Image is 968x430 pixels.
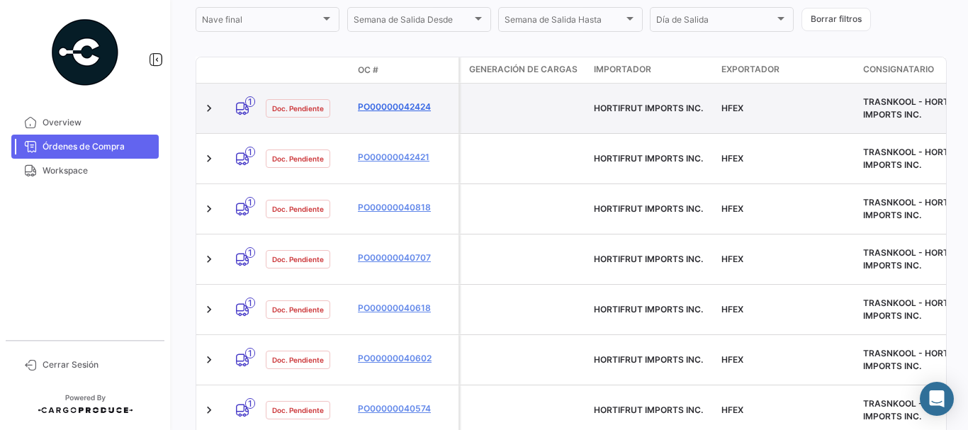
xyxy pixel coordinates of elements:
[358,201,453,214] a: PO00000040818
[721,354,743,365] span: HFEX
[863,63,934,76] span: Consignatario
[358,151,453,164] a: PO00000042421
[225,64,260,76] datatable-header-cell: Modo de Transporte
[202,302,216,317] a: Expand/Collapse Row
[721,203,743,214] span: HFEX
[594,103,703,113] span: HORTIFRUT IMPORTS INC.
[721,254,743,264] span: HFEX
[656,17,775,27] span: Día de Salida
[202,101,216,115] a: Expand/Collapse Row
[272,354,324,366] span: Doc. Pendiente
[594,254,703,264] span: HORTIFRUT IMPORTS INC.
[11,135,159,159] a: Órdenes de Compra
[43,358,153,371] span: Cerrar Sesión
[358,251,453,264] a: PO00000040707
[245,96,255,107] span: 1
[272,153,324,164] span: Doc. Pendiente
[721,304,743,315] span: HFEX
[245,298,255,308] span: 1
[588,57,716,83] datatable-header-cell: Importador
[721,404,743,415] span: HFEX
[461,57,588,83] datatable-header-cell: Generación de cargas
[272,304,324,315] span: Doc. Pendiente
[352,58,458,82] datatable-header-cell: OC #
[272,103,324,114] span: Doc. Pendiente
[358,101,453,113] a: PO00000042424
[358,352,453,365] a: PO00000040602
[469,63,578,76] span: Generación de cargas
[721,63,780,76] span: Exportador
[354,17,472,27] span: Semana de Salida Desde
[245,197,255,208] span: 1
[272,203,324,215] span: Doc. Pendiente
[245,348,255,358] span: 1
[11,159,159,183] a: Workspace
[594,404,703,415] span: HORTIFRUT IMPORTS INC.
[594,304,703,315] span: HORTIFRUT IMPORTS INC.
[202,202,216,216] a: Expand/Collapse Row
[920,382,954,416] div: Abrir Intercom Messenger
[721,153,743,164] span: HFEX
[260,64,352,76] datatable-header-cell: Estado Doc.
[245,247,255,258] span: 1
[505,17,623,27] span: Semana de Salida Hasta
[272,254,324,265] span: Doc. Pendiente
[50,17,120,88] img: powered-by.png
[202,353,216,367] a: Expand/Collapse Row
[43,140,153,153] span: Órdenes de Compra
[43,116,153,129] span: Overview
[801,8,871,31] button: Borrar filtros
[202,403,216,417] a: Expand/Collapse Row
[245,398,255,409] span: 1
[594,63,651,76] span: Importador
[716,57,857,83] datatable-header-cell: Exportador
[358,402,453,415] a: PO00000040574
[11,111,159,135] a: Overview
[594,354,703,365] span: HORTIFRUT IMPORTS INC.
[358,64,378,77] span: OC #
[202,152,216,166] a: Expand/Collapse Row
[272,404,324,416] span: Doc. Pendiente
[358,302,453,315] a: PO00000040618
[721,103,743,113] span: HFEX
[594,203,703,214] span: HORTIFRUT IMPORTS INC.
[594,153,703,164] span: HORTIFRUT IMPORTS INC.
[202,252,216,266] a: Expand/Collapse Row
[202,17,320,27] span: Nave final
[43,164,153,177] span: Workspace
[245,147,255,157] span: 1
